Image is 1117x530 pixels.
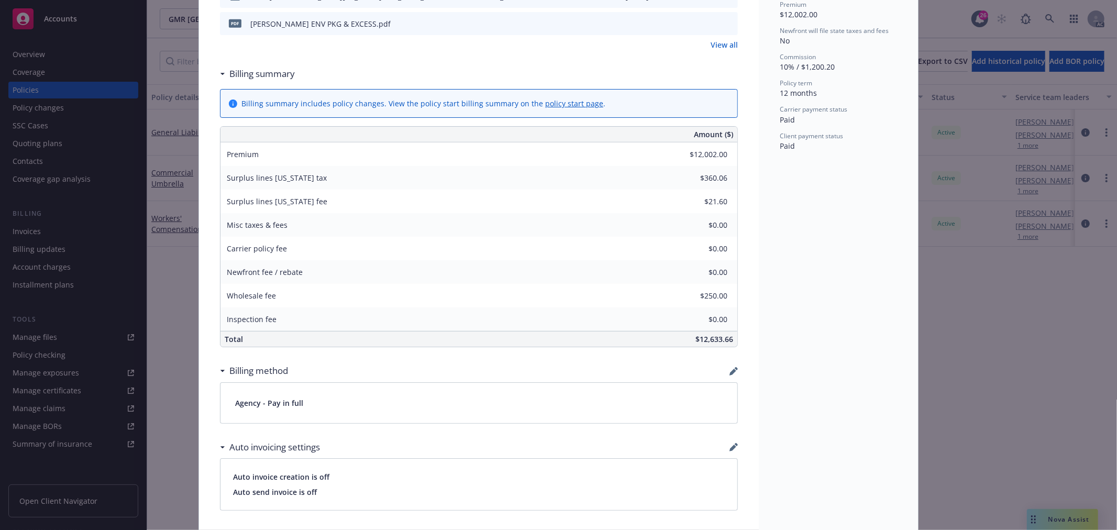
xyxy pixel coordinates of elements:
input: 0.00 [666,194,734,209]
div: Agency - Pay in full [220,383,737,423]
input: 0.00 [666,264,734,280]
span: Newfront will file state taxes and fees [780,26,889,35]
span: Misc taxes & fees [227,220,287,230]
span: Wholesale fee [227,291,276,301]
span: Premium [227,149,259,159]
h3: Billing method [229,364,288,378]
span: Auto invoice creation is off [233,471,725,482]
span: Surplus lines [US_STATE] fee [227,196,327,206]
h3: Auto invoicing settings [229,440,320,454]
span: $12,633.66 [695,334,733,344]
span: No [780,36,790,46]
div: Billing method [220,364,288,378]
div: Auto invoicing settings [220,440,320,454]
span: Inspection fee [227,314,277,324]
input: 0.00 [666,170,734,186]
span: Surplus lines [US_STATE] tax [227,173,327,183]
span: 10% / $1,200.20 [780,62,835,72]
button: preview file [724,18,734,29]
span: 12 months [780,88,817,98]
span: Auto send invoice is off [233,487,725,498]
div: Billing summary includes policy changes. View the policy start billing summary on the . [241,98,605,109]
span: Paid [780,141,795,151]
span: Newfront fee / rebate [227,267,303,277]
span: Total [225,334,243,344]
a: View all [711,39,738,50]
span: Carrier payment status [780,105,847,114]
span: Policy term [780,79,812,87]
span: Carrier policy fee [227,244,287,253]
span: $12,002.00 [780,9,817,19]
a: policy start page [545,98,603,108]
input: 0.00 [666,217,734,233]
input: 0.00 [666,241,734,257]
div: [PERSON_NAME] ENV PKG & EXCESS.pdf [250,18,391,29]
h3: Billing summary [229,67,295,81]
span: Client payment status [780,131,843,140]
span: pdf [229,19,241,27]
input: 0.00 [666,312,734,327]
span: Amount ($) [694,129,733,140]
div: Billing summary [220,67,295,81]
span: Commission [780,52,816,61]
button: download file [707,18,716,29]
input: 0.00 [666,147,734,162]
input: 0.00 [666,288,734,304]
span: Paid [780,115,795,125]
